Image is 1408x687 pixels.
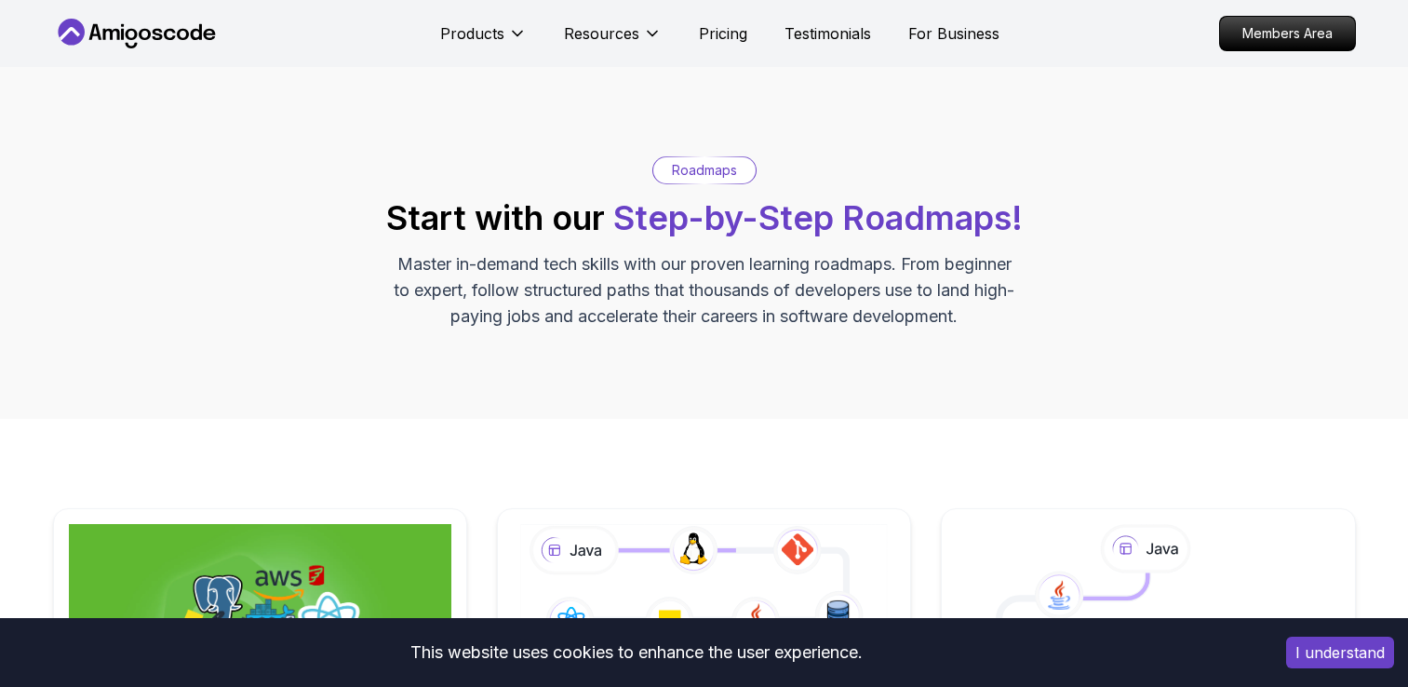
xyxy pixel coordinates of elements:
a: For Business [908,22,999,45]
p: Products [440,22,504,45]
p: Roadmaps [672,161,737,180]
p: Master in-demand tech skills with our proven learning roadmaps. From beginner to expert, follow s... [392,251,1017,330]
div: This website uses cookies to enhance the user experience. [14,632,1258,673]
h2: Start with our [386,199,1023,236]
a: Testimonials [784,22,871,45]
span: Step-by-Step Roadmaps! [613,197,1023,238]
p: Members Area [1220,17,1355,50]
button: Accept cookies [1286,637,1394,668]
a: Pricing [699,22,747,45]
button: Products [440,22,527,60]
p: Resources [564,22,639,45]
a: Members Area [1219,16,1356,51]
button: Resources [564,22,662,60]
